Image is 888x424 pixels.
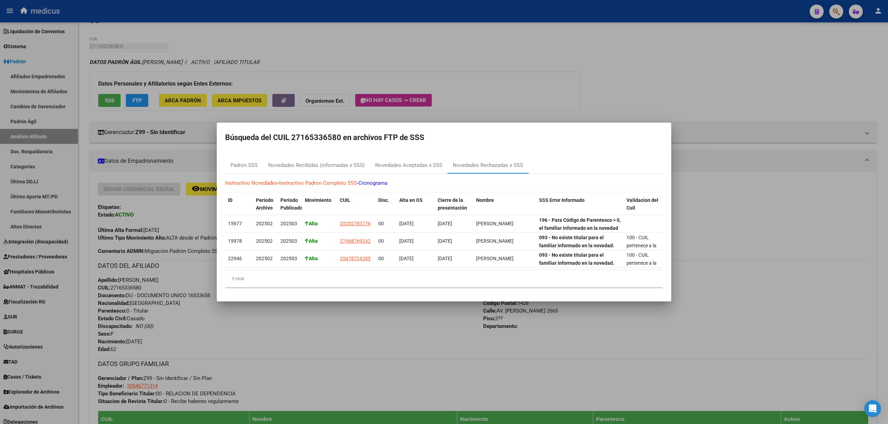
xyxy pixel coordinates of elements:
[378,197,389,203] span: Disc.
[624,193,662,216] datatable-header-cell: Validacion del Cuil
[302,193,337,216] datatable-header-cell: Movimiento
[280,238,297,244] span: 202503
[626,252,657,274] span: 100 - CUIL pertenece a la persona - OK
[256,197,273,211] span: Período Archivo
[340,256,371,261] span: 20478724285
[340,238,371,244] span: 27468769242
[225,131,663,144] h2: Búsqueda del CUIL 27165336580 en archivos FTP de SSS
[228,256,242,261] span: 22946
[378,220,394,228] div: 00
[662,193,701,216] datatable-header-cell: Cuil Error
[228,197,232,203] span: ID
[438,256,452,261] span: [DATE]
[279,180,357,186] a: Instructivo Padron Completo SSS
[280,197,303,211] span: Período Publicado
[305,221,318,226] strong: Alta
[476,197,494,203] span: Nombre
[476,238,514,244] span: [PERSON_NAME]
[539,252,614,266] strong: 093 - No existe titular para el familiar informado en la novedad.
[375,193,396,216] datatable-header-cell: Disc.
[375,161,442,169] div: Novedades Aceptadas x SSS
[256,221,273,226] span: 202502
[225,193,253,216] datatable-header-cell: ID
[539,217,621,263] strong: 196 - Para Código de Parentesco > 0, el familiar informado en la novedad de alta tiene una DDJJ p...
[225,179,663,187] p: - -
[225,270,663,287] div: 3 total
[225,180,278,186] a: Instructivo Novedades
[539,197,585,203] span: SSS Error Informado
[399,197,423,203] span: Alta en OS
[396,193,435,216] datatable-header-cell: Alta en OS
[438,221,452,226] span: [DATE]
[473,193,536,216] datatable-header-cell: Nombre
[476,221,514,226] span: [PERSON_NAME]
[438,197,467,211] span: Cierre de la presentación
[256,238,273,244] span: 202502
[435,193,473,216] datatable-header-cell: Cierre de la presentación
[305,238,318,244] strong: Alta
[278,193,302,216] datatable-header-cell: Período Publicado
[256,256,273,261] span: 202502
[864,400,881,417] div: Open Intercom Messenger
[626,197,658,211] span: Validacion del Cuil
[358,180,387,186] a: Cronograma
[476,256,514,261] span: [PERSON_NAME]
[378,255,394,263] div: 00
[305,197,331,203] span: Movimiento
[228,238,242,244] span: 15978
[399,256,414,261] span: [DATE]
[230,161,258,169] div: Padrón SSS
[399,221,414,226] span: [DATE]
[539,235,614,248] strong: 093 - No existe titular para el familiar informado en la novedad.
[305,256,318,261] strong: Alta
[453,161,523,169] div: Novedades Rechazadas x SSS
[340,221,371,226] span: 20202783776
[280,221,297,226] span: 202503
[378,237,394,245] div: 00
[536,193,624,216] datatable-header-cell: SSS Error Informado
[626,235,657,256] span: 100 - CUIL pertenece a la persona - OK
[337,193,375,216] datatable-header-cell: CUIL
[228,221,242,226] span: 15977
[340,197,350,203] span: CUIL
[253,193,278,216] datatable-header-cell: Período Archivo
[438,238,452,244] span: [DATE]
[268,161,365,169] div: Novedades Recibidas (informadas x SSS)
[280,256,297,261] span: 202503
[399,238,414,244] span: [DATE]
